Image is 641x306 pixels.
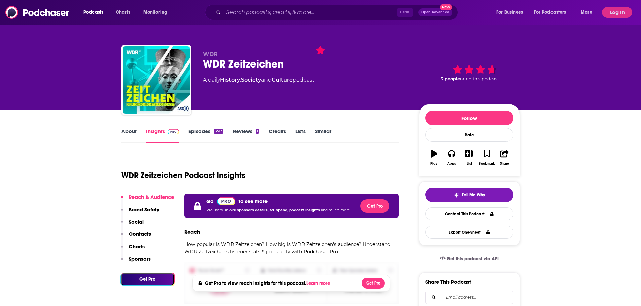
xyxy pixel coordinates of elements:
button: Social [121,219,144,231]
button: Play [425,145,443,170]
div: List [467,162,472,166]
h3: Reach [184,229,200,235]
button: Contacts [121,231,151,243]
img: WDR Zeitzeichen [123,46,190,114]
button: Share [496,145,513,170]
span: , [240,77,241,83]
a: Contact This Podcast [425,207,513,220]
button: Brand Safety [121,206,159,219]
button: Log In [602,7,632,18]
button: Get Pro [360,199,389,213]
span: Get this podcast via API [447,256,499,262]
a: History [220,77,240,83]
button: open menu [492,7,531,18]
a: Credits [269,128,286,143]
a: Charts [111,7,134,18]
span: More [581,8,592,17]
button: Learn more [306,281,332,286]
img: Podchaser - Follow, Share and Rate Podcasts [5,6,70,19]
p: to see more [239,198,268,204]
span: 3 people [441,76,460,81]
img: Podchaser Pro [217,197,236,205]
a: Society [241,77,261,83]
button: open menu [576,7,601,18]
button: Get Pro [121,273,174,285]
span: Tell Me Why [462,192,485,198]
button: Bookmark [478,145,496,170]
h1: WDR Zeitzeichen Podcast Insights [121,170,245,180]
button: List [460,145,478,170]
h4: Get Pro to view reach insights for this podcast. [205,280,332,286]
a: InsightsPodchaser Pro [146,128,179,143]
button: Export One-Sheet [425,226,513,239]
a: About [121,128,137,143]
div: Apps [447,162,456,166]
button: Follow [425,111,513,125]
button: open menu [530,7,576,18]
span: Open Advanced [421,11,449,14]
span: Charts [116,8,130,17]
div: Search followers [425,291,513,304]
a: Episodes3513 [188,128,223,143]
button: open menu [139,7,176,18]
span: For Business [496,8,523,17]
p: Reach & Audience [129,194,174,200]
span: Ctrl K [397,8,413,17]
input: Email address... [431,291,508,304]
span: sponsors details, ad. spend, podcast insights [237,208,321,212]
p: Pro users unlock and much more. [206,205,350,215]
span: and [261,77,272,83]
div: Bookmark [479,162,495,166]
button: Apps [443,145,460,170]
div: Search podcasts, credits, & more... [211,5,464,20]
span: New [440,4,452,10]
button: tell me why sparkleTell Me Why [425,188,513,202]
button: Reach & Audience [121,194,174,206]
p: Go [206,198,214,204]
div: Share [500,162,509,166]
div: 3513 [214,129,223,134]
button: Sponsors [121,256,151,268]
button: open menu [79,7,112,18]
img: tell me why sparkle [454,192,459,198]
p: Charts [129,243,145,250]
div: 3 peoplerated this podcast [419,51,520,93]
p: Sponsors [129,256,151,262]
button: Get Pro [362,278,385,289]
a: Lists [295,128,306,143]
a: Pro website [217,196,236,205]
a: Culture [272,77,293,83]
a: Similar [315,128,331,143]
span: Monitoring [143,8,167,17]
button: Open AdvancedNew [418,8,452,16]
div: Play [430,162,437,166]
p: Social [129,219,144,225]
p: Contacts [129,231,151,237]
a: Get this podcast via API [434,251,504,267]
div: Rate [425,128,513,142]
span: rated this podcast [460,76,499,81]
div: A daily podcast [203,76,314,84]
h3: Share This Podcast [425,279,471,285]
span: Podcasts [83,8,103,17]
p: How popular is WDR Zeitzeichen? How big is WDR Zeitzeichen's audience? Understand WDR Zeitzeichen... [184,241,399,255]
span: For Podcasters [534,8,566,17]
img: Podchaser Pro [168,129,179,134]
p: Brand Safety [129,206,159,213]
button: Charts [121,243,145,256]
a: Reviews1 [233,128,259,143]
input: Search podcasts, credits, & more... [223,7,397,18]
div: 1 [256,129,259,134]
